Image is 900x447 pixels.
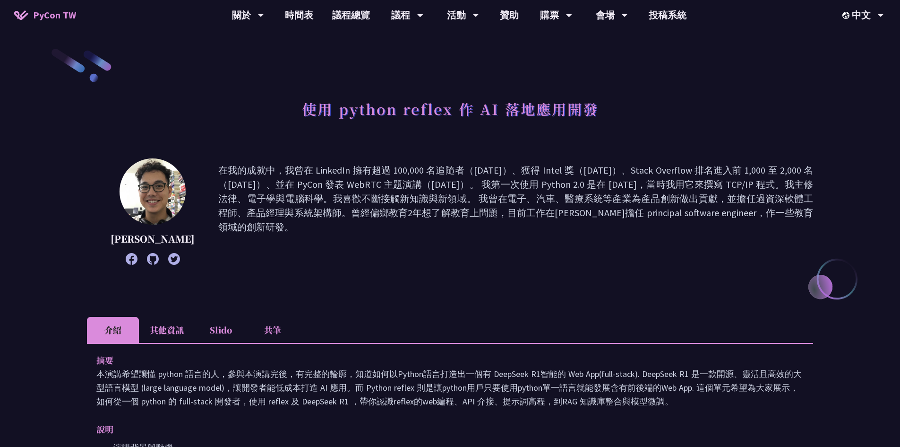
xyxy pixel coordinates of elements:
[195,317,247,343] li: Slido
[96,367,804,408] p: 本演講希望讓懂 python 語言的人，參與本演講完後，有完整的輪廓，知道如何以Python語言打造出一個有 DeepSeek R1智能的 Web App(full-stack). DeepSe...
[842,12,852,19] img: Locale Icon
[33,8,76,22] span: PyCon TW
[87,317,139,343] li: 介紹
[5,3,86,27] a: PyCon TW
[111,232,195,246] p: [PERSON_NAME]
[14,10,28,20] img: Home icon of PyCon TW 2025
[139,317,195,343] li: 其他資訊
[96,353,785,367] p: 摘要
[302,95,599,123] h1: 使用 python reflex 作 AI 落地應用開發
[96,422,785,436] p: 說明
[218,163,813,260] p: 在我的成就中，我曾在 LinkedIn 擁有超過 100,000 名追隨者（[DATE]）、獲得 Intel 獎（[DATE]）、Stack Overflow 排名進入前 1,000 至 2,0...
[247,317,299,343] li: 共筆
[120,158,186,225] img: Milo Chen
